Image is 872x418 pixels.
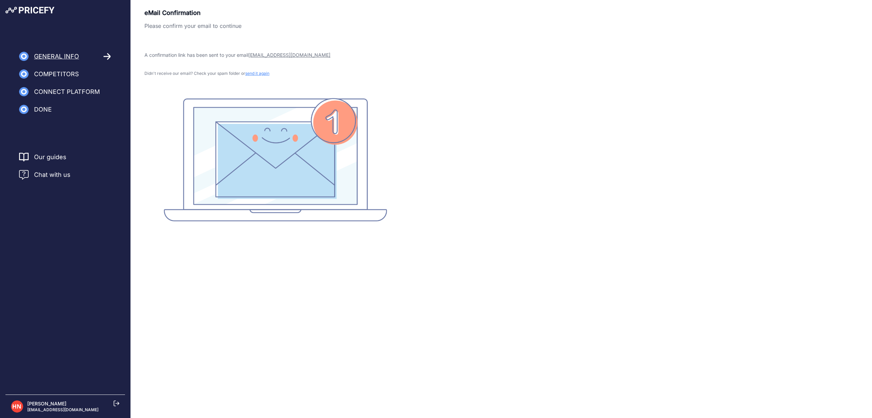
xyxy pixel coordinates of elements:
span: General Info [34,52,79,61]
p: eMail Confirmation [144,8,406,18]
p: Didn't receive our email? Check your spam folder or [144,71,406,76]
span: send it again [245,71,269,76]
a: Our guides [34,152,66,162]
span: Connect Platform [34,87,100,97]
p: [EMAIL_ADDRESS][DOMAIN_NAME] [27,407,98,413]
span: [EMAIL_ADDRESS][DOMAIN_NAME] [248,52,330,58]
span: Competitors [34,69,79,79]
span: Done [34,105,52,114]
span: Chat with us [34,170,71,180]
a: Chat with us [19,170,71,180]
p: [PERSON_NAME] [27,400,98,407]
img: Pricefy Logo [5,7,54,14]
p: A confirmation link has been sent to your email [144,52,406,58]
p: Please confirm your email to continue [144,22,406,30]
